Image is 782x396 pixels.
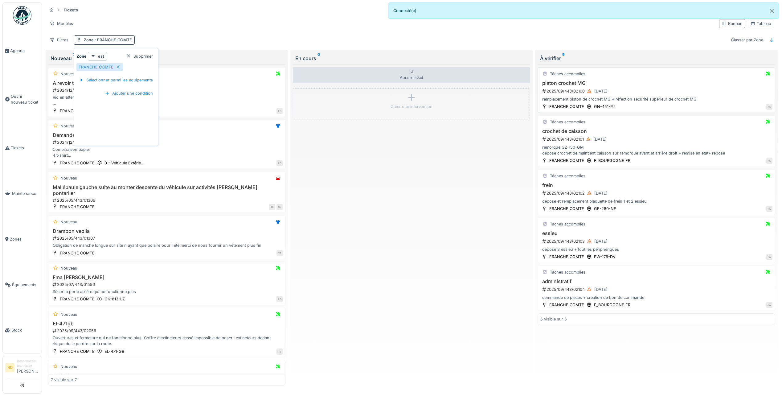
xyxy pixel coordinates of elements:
[51,184,283,196] h3: Mal épaule gauche suite au monter descente du véhicule sur activités [PERSON_NAME] pontarlier
[295,55,528,62] div: En cours
[60,175,77,181] div: Nouveau
[550,221,585,227] div: Tâches accomplies
[61,7,80,13] strong: Tickets
[276,250,283,256] div: TE
[594,238,608,244] div: [DATE]
[52,197,283,203] div: 2025/05/443/01306
[51,289,283,295] div: Sécurité porte arrière qui ne fonctionne plus
[84,37,132,43] div: Zone
[540,295,772,300] div: commande de pièces + création de bon de commande
[98,53,104,59] strong: est
[5,363,14,372] li: RD
[540,230,772,236] h3: essieu
[594,302,630,308] div: F_BOURGOGNE FR
[11,327,39,333] span: Stock
[60,349,95,354] div: FRANCHE COMTE
[540,278,772,284] h3: administratif
[550,71,585,77] div: Tâches accomplies
[10,48,39,54] span: Agenda
[550,173,585,179] div: Tâches accomplies
[10,236,39,242] span: Zones
[51,146,283,158] div: Combinaison papier 4 t-shirt 1 Bonnet
[540,316,567,322] div: 5 visible sur 5
[549,104,584,109] div: FRANCHE COMTE
[766,104,772,110] div: FA
[594,104,615,109] div: GN-451-PJ
[540,182,772,188] h3: frein
[104,296,125,302] div: GK-813-LZ
[60,311,77,317] div: Nouveau
[540,144,772,156] div: remorque GZ-150-GM dépose crochet de maintient caisson sur remorque avant et arrière droit + remi...
[76,76,155,84] div: Sélectionner parmi les équipements
[12,191,39,196] span: Maintenance
[47,35,71,44] div: Filtres
[562,55,565,62] sup: 5
[12,282,39,288] span: Équipements
[276,204,283,210] div: SR
[766,254,772,260] div: FA
[540,96,772,102] div: remplacement piston de crochet MG + réfection sécurité supérieur de crochet MG
[11,93,39,105] span: Ouvrir nouveau ticket
[766,206,772,212] div: FA
[60,219,77,225] div: Nouveau
[51,321,283,327] h3: El-471gb
[293,67,530,83] div: Aucun ticket
[765,3,779,19] button: Close
[51,274,283,280] h3: Fma [PERSON_NAME]
[276,349,283,355] div: TE
[391,104,432,109] div: Créer une intervention
[17,359,39,377] li: [PERSON_NAME]
[540,198,772,204] div: dépose et remplacement plaquette de frein 1 et 2 essieu
[51,132,283,138] h3: Demande
[60,160,95,166] div: FRANCHE COMTE
[728,35,766,44] div: Classer par Zone
[17,359,39,368] div: Responsable technicien
[542,87,772,95] div: 2025/09/443/02100
[51,228,283,234] h3: Drambon veolia
[766,158,772,164] div: FA
[540,55,772,62] div: À vérifier
[751,21,771,27] div: Tableau
[60,296,95,302] div: FRANCHE COMTE
[542,135,772,143] div: 2025/09/443/02101
[52,328,283,334] div: 2025/09/443/02056
[93,38,132,42] span: : FRANCHE COMTE
[549,158,584,163] div: FRANCHE COMTE
[51,55,283,62] div: Nouveau
[276,160,283,166] div: FC
[60,364,77,369] div: Nouveau
[542,286,772,293] div: 2025/09/443/02104
[550,119,585,125] div: Tâches accomplies
[104,160,145,166] div: 0 - Véhicule Extérie...
[76,53,87,59] strong: Zone
[540,246,772,252] div: dépose 3 essieu + tout les périphériques
[51,377,77,383] div: 7 visible sur 7
[542,189,772,197] div: 2025/09/443/02102
[593,136,607,142] div: [DATE]
[766,302,772,308] div: FA
[594,158,630,163] div: F_BOURGOGNE FR
[540,80,772,86] h3: piston crochet MG
[594,88,608,94] div: [DATE]
[550,269,585,275] div: Tâches accomplies
[60,250,95,256] div: FRANCHE COMTE
[60,204,95,210] div: FRANCHE COMTE
[549,206,584,212] div: FRANCHE COMTE
[594,254,616,260] div: EW-176-DV
[47,19,76,28] div: Modèles
[102,89,155,97] div: Ajouter une condition
[540,128,772,134] h3: crochet de caisson
[52,282,283,287] div: 2025/07/443/01556
[52,139,283,145] div: 2024/12/443/01248
[60,123,77,129] div: Nouveau
[60,265,77,271] div: Nouveau
[549,254,584,260] div: FRANCHE COMTE
[51,373,283,379] h3: Gv842yv
[124,52,155,60] div: Supprimer
[388,2,779,19] div: Connecté(e).
[104,349,124,354] div: EL-471-GB
[52,87,283,93] div: 2024/12/443/01247
[60,71,77,77] div: Nouveau
[73,55,75,62] sup: 7
[594,206,616,212] div: GF-280-NF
